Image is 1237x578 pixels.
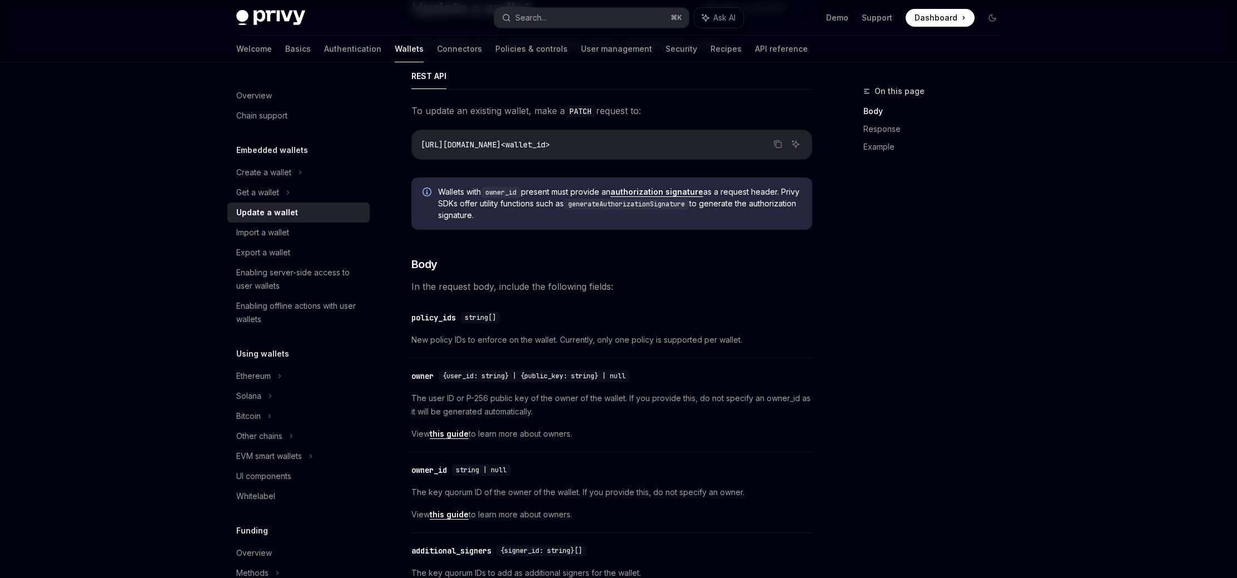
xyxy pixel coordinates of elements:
[227,466,370,486] a: UI components
[665,36,697,62] a: Security
[430,429,469,439] a: this guide
[863,102,1010,120] a: Body
[236,266,363,293] div: Enabling server-side access to user wallets
[236,206,298,219] div: Update a wallet
[862,12,892,23] a: Support
[411,256,438,272] span: Body
[236,109,287,122] div: Chain support
[236,524,268,537] h5: Funding
[227,296,370,329] a: Enabling offline actions with user wallets
[411,370,434,382] div: owner
[236,89,272,102] div: Overview
[236,429,282,443] div: Other chains
[236,36,272,62] a: Welcome
[236,546,272,560] div: Overview
[863,120,1010,138] a: Response
[236,347,289,360] h5: Using wallets
[771,137,785,151] button: Copy the contents from the code block
[285,36,311,62] a: Basics
[863,138,1010,156] a: Example
[411,465,447,476] div: owner_id
[236,226,289,239] div: Import a wallet
[565,105,596,117] code: PATCH
[236,186,279,199] div: Get a wallet
[906,9,975,27] a: Dashboard
[236,144,308,157] h5: Embedded wallets
[236,409,261,423] div: Bitcoin
[411,63,446,89] button: REST API
[411,545,491,556] div: additional_signers
[411,279,812,294] span: In the request body, include the following fields:
[236,10,305,26] img: dark logo
[755,36,808,62] a: API reference
[236,246,290,259] div: Export a wallet
[670,13,682,22] span: ⌘ K
[983,9,1001,27] button: Toggle dark mode
[395,36,424,62] a: Wallets
[411,486,812,499] span: The key quorum ID of the owner of the wallet. If you provide this, do not specify an owner.
[564,199,689,210] code: generateAuthorizationSignature
[236,470,291,483] div: UI components
[236,369,271,383] div: Ethereum
[227,106,370,126] a: Chain support
[610,187,703,197] a: authorization signature
[227,202,370,223] a: Update a wallet
[443,372,625,381] span: {user_id: string} | {public_key: string} | null
[456,466,506,475] span: string | null
[481,187,521,198] code: owner_id
[227,223,370,243] a: Import a wallet
[236,490,275,503] div: Whitelabel
[411,333,812,347] span: New policy IDs to enforce on the wallet. Currently, only one policy is supported per wallet.
[227,543,370,563] a: Overview
[915,12,957,23] span: Dashboard
[515,11,547,24] div: Search...
[227,263,370,296] a: Enabling server-side access to user wallets
[411,392,812,418] span: The user ID or P-256 public key of the owner of the wallet. If you provide this, do not specify a...
[788,137,803,151] button: Ask AI
[694,8,743,28] button: Ask AI
[236,166,291,179] div: Create a wallet
[711,36,742,62] a: Recipes
[438,186,801,221] span: Wallets with present must provide an as a request header. Privy SDKs offer utility functions such...
[826,12,848,23] a: Demo
[411,103,812,118] span: To update an existing wallet, make a request to:
[324,36,381,62] a: Authentication
[411,508,812,521] span: View to learn more about owners.
[411,427,812,441] span: View to learn more about owners.
[236,449,302,463] div: EVM smart wallets
[495,36,568,62] a: Policies & controls
[713,12,736,23] span: Ask AI
[494,8,689,28] button: Search...⌘K
[581,36,652,62] a: User management
[430,510,469,520] a: this guide
[411,312,456,323] div: policy_ids
[227,486,370,506] a: Whitelabel
[437,36,482,62] a: Connectors
[227,86,370,106] a: Overview
[423,187,434,199] svg: Info
[465,313,496,322] span: string[]
[875,85,925,98] span: On this page
[227,243,370,263] a: Export a wallet
[500,546,582,555] span: {signer_id: string}[]
[421,140,550,150] span: [URL][DOMAIN_NAME]<wallet_id>
[236,299,363,326] div: Enabling offline actions with user wallets
[236,389,261,403] div: Solana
